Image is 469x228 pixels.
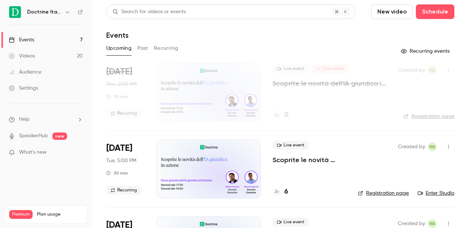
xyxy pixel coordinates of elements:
[429,219,435,228] span: RB
[429,66,435,75] span: RB
[284,110,288,120] h4: 0
[106,94,128,100] div: 30 min
[429,142,435,151] span: RB
[106,157,136,164] span: Tue, 5:00 PM
[9,6,21,18] img: Doctrine Italia
[9,210,33,219] span: Premium
[9,116,83,123] li: help-dropdown-opener
[9,85,38,92] div: Settings
[137,42,148,54] button: Past
[19,132,48,140] a: SpeakerHub
[9,52,35,60] div: Videos
[398,45,454,57] button: Recurring events
[428,66,437,75] span: Romain Ballereau
[273,79,386,88] a: Scoprite le novità dell'IA giuridica in azione
[9,68,41,76] div: Audience
[106,66,132,78] span: [DATE]
[416,4,454,19] button: Schedule
[106,31,129,40] h1: Events
[371,4,413,19] button: New video
[106,109,141,118] span: Recurring
[273,141,309,150] span: Live event
[106,170,128,176] div: 30 min
[106,186,141,195] span: Recurring
[428,219,437,228] span: Romain Ballereau
[106,139,145,198] div: Oct 21 Tue, 5:00 PM (Europe/Paris)
[37,212,82,217] span: Plan usage
[19,116,30,123] span: Help
[418,190,454,197] a: Enter Studio
[112,8,186,16] div: Search for videos or events
[273,64,309,73] span: Live event
[19,149,47,156] span: What's new
[312,64,348,73] span: Canceled
[273,110,288,120] a: 0
[74,149,83,156] iframe: Noticeable Trigger
[358,190,409,197] a: Registration page
[403,113,454,120] a: Registration page
[106,142,132,154] span: [DATE]
[273,218,309,227] span: Live event
[398,66,425,75] span: Created by
[106,63,145,122] div: Oct 16 Thu, 2:00 PM (Europe/Paris)
[154,42,178,54] button: Recurring
[9,36,34,44] div: Events
[398,142,425,151] span: Created by
[398,219,425,228] span: Created by
[273,187,288,197] a: 6
[27,8,62,16] h6: Doctrine Italia
[52,132,67,140] span: new
[284,187,288,197] h4: 6
[428,142,437,151] span: Romain Ballereau
[106,81,137,88] span: Thu, 2:00 PM
[106,42,132,54] button: Upcoming
[273,156,346,164] a: Scoprite le novità dell'IA giuridica in azione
